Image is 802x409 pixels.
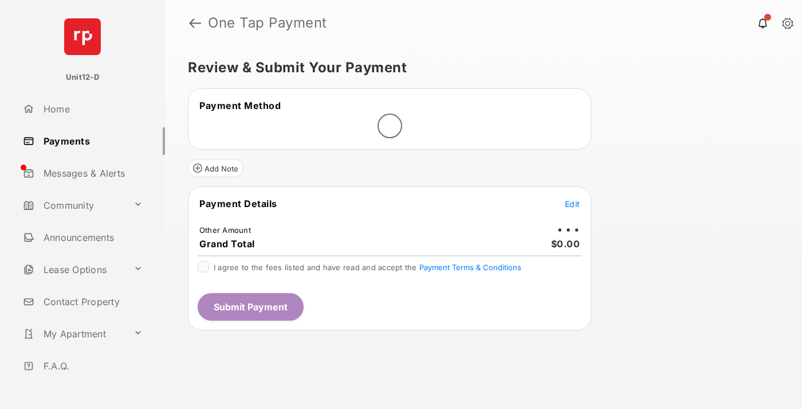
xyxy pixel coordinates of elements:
[18,256,129,283] a: Lease Options
[199,225,251,235] td: Other Amount
[551,238,580,250] span: $0.00
[18,288,165,315] a: Contact Property
[188,159,243,177] button: Add Note
[188,61,770,75] h5: Review & Submit Your Payment
[565,198,580,209] button: Edit
[214,263,521,272] span: I agree to the fees listed and have read and accept the
[18,320,129,348] a: My Apartment
[18,127,165,155] a: Payments
[18,224,165,251] a: Announcements
[565,199,580,209] span: Edit
[64,18,101,55] img: svg+xml;base64,PHN2ZyB4bWxucz0iaHR0cDovL3d3dy53My5vcmcvMjAwMC9zdmciIHdpZHRoPSI2NCIgaGVpZ2h0PSI2NC...
[419,263,521,272] button: I agree to the fees listed and have read and accept the
[198,293,304,321] button: Submit Payment
[199,100,281,111] span: Payment Method
[199,198,277,209] span: Payment Details
[208,16,327,30] strong: One Tap Payment
[18,352,165,380] a: F.A.Q.
[18,192,129,219] a: Community
[18,95,165,123] a: Home
[18,159,165,187] a: Messages & Alerts
[199,238,255,250] span: Grand Total
[66,72,99,83] p: Unit12-D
